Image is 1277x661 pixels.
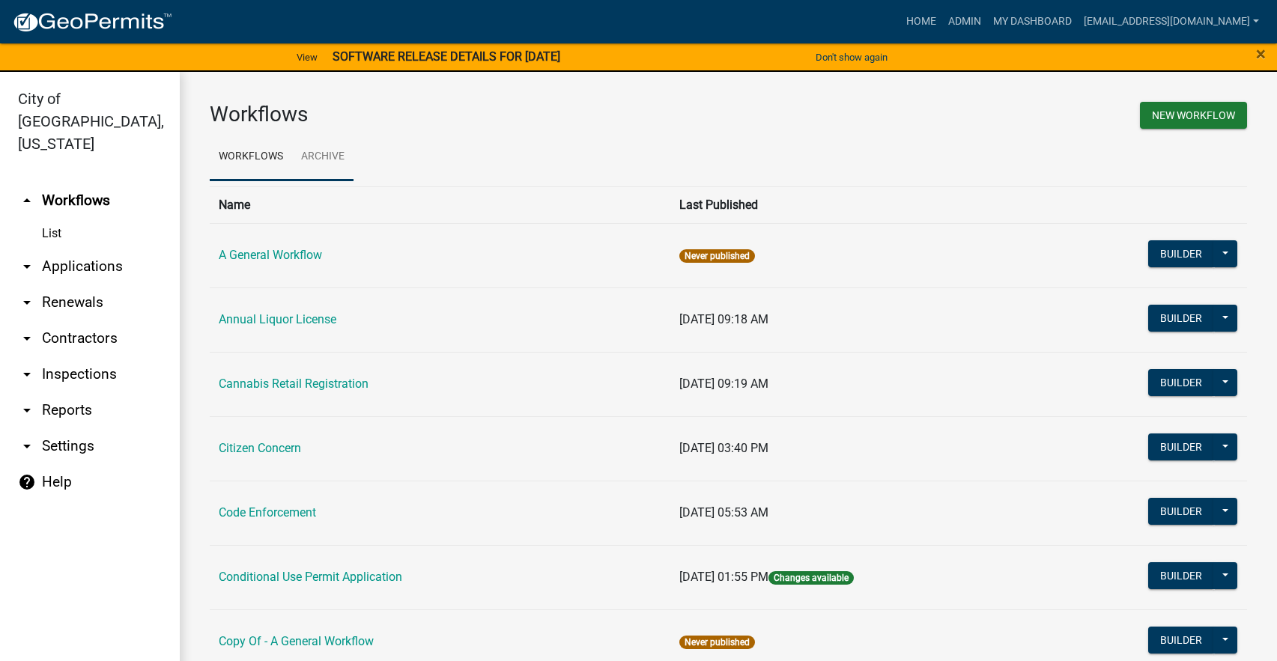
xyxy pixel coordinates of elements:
[768,571,854,585] span: Changes available
[18,258,36,275] i: arrow_drop_down
[1256,45,1266,63] button: Close
[18,401,36,419] i: arrow_drop_down
[219,312,336,326] a: Annual Liquor License
[333,49,560,64] strong: SOFTWARE RELEASE DETAILS FOR [DATE]
[1148,305,1214,332] button: Builder
[670,186,1040,223] th: Last Published
[18,192,36,210] i: arrow_drop_up
[942,7,987,36] a: Admin
[1078,7,1265,36] a: [EMAIL_ADDRESS][DOMAIN_NAME]
[292,133,354,181] a: Archive
[210,102,718,127] h3: Workflows
[219,248,322,262] a: A General Workflow
[679,570,768,584] span: [DATE] 01:55 PM
[1140,102,1247,129] button: New Workflow
[1148,240,1214,267] button: Builder
[679,249,755,263] span: Never published
[1256,43,1266,64] span: ×
[679,377,768,391] span: [DATE] 09:19 AM
[219,570,402,584] a: Conditional Use Permit Application
[679,441,768,455] span: [DATE] 03:40 PM
[219,634,374,648] a: Copy Of - A General Workflow
[18,437,36,455] i: arrow_drop_down
[1148,433,1214,460] button: Builder
[1148,627,1214,654] button: Builder
[1148,369,1214,396] button: Builder
[810,45,894,70] button: Don't show again
[219,441,301,455] a: Citizen Concern
[987,7,1078,36] a: My Dashboard
[291,45,324,70] a: View
[18,365,36,383] i: arrow_drop_down
[210,133,292,181] a: Workflows
[679,312,768,326] span: [DATE] 09:18 AM
[18,329,36,347] i: arrow_drop_down
[210,186,670,223] th: Name
[18,293,36,311] i: arrow_drop_down
[18,473,36,491] i: help
[1148,498,1214,525] button: Builder
[219,505,316,520] a: Code Enforcement
[900,7,942,36] a: Home
[219,377,368,391] a: Cannabis Retail Registration
[1148,562,1214,589] button: Builder
[679,505,768,520] span: [DATE] 05:53 AM
[679,636,755,649] span: Never published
